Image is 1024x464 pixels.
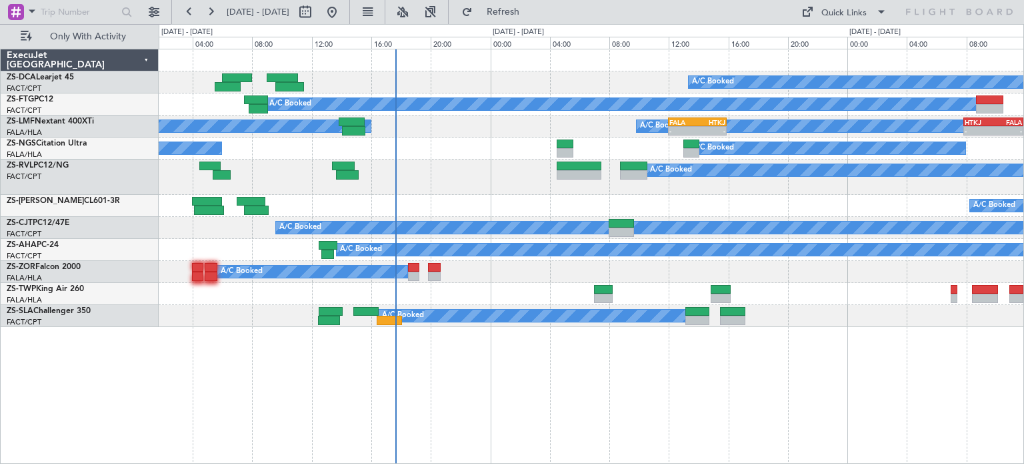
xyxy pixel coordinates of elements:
a: ZS-DCALearjet 45 [7,73,74,81]
div: [DATE] - [DATE] [161,27,213,38]
a: FACT/CPT [7,229,41,239]
button: Only With Activity [15,26,145,47]
div: 04:00 [907,37,966,49]
div: - [669,127,697,135]
div: 00:00 [133,37,193,49]
div: [DATE] - [DATE] [493,27,544,38]
div: A/C Booked [269,94,311,114]
div: 12:00 [669,37,728,49]
div: A/C Booked [221,262,263,282]
a: FALA/HLA [7,273,42,283]
a: FACT/CPT [7,83,41,93]
div: 08:00 [252,37,311,49]
div: 16:00 [729,37,788,49]
div: 04:00 [550,37,609,49]
div: [DATE] - [DATE] [849,27,901,38]
span: ZS-LMF [7,118,35,126]
a: ZS-[PERSON_NAME]CL601-3R [7,197,120,205]
div: A/C Booked [650,160,692,180]
span: ZS-DCA [7,73,36,81]
div: A/C Booked [382,306,424,326]
span: ZS-CJT [7,219,33,227]
span: [DATE] - [DATE] [227,6,289,18]
a: ZS-FTGPC12 [7,95,53,103]
div: A/C Booked [692,138,734,158]
a: ZS-NGSCitation Ultra [7,140,87,148]
div: FALA [669,118,697,126]
a: ZS-AHAPC-24 [7,241,59,249]
div: A/C Booked [640,116,682,136]
div: - [993,127,1022,135]
a: FALA/HLA [7,150,42,160]
a: FACT/CPT [7,251,41,261]
div: 04:00 [193,37,252,49]
a: ZS-LMFNextant 400XTi [7,118,94,126]
a: FALA/HLA [7,295,42,305]
div: - [697,127,725,135]
span: ZS-ZOR [7,263,35,271]
div: A/C Booked [973,196,1015,216]
div: HTKJ [697,118,725,126]
div: 20:00 [788,37,847,49]
a: ZS-CJTPC12/47E [7,219,69,227]
div: 08:00 [609,37,669,49]
a: ZS-ZORFalcon 2000 [7,263,81,271]
div: 16:00 [371,37,431,49]
div: A/C Booked [279,218,321,238]
span: ZS-NGS [7,140,36,148]
div: FALA [993,118,1022,126]
a: FACT/CPT [7,317,41,327]
div: 00:00 [847,37,907,49]
span: ZS-FTG [7,95,34,103]
a: FALA/HLA [7,128,42,138]
button: Refresh [455,1,535,23]
div: 00:00 [491,37,550,49]
div: A/C Booked [340,240,382,260]
span: ZS-RVL [7,162,33,170]
div: HTKJ [965,118,993,126]
div: A/C Booked [692,72,734,92]
span: Refresh [475,7,531,17]
a: ZS-TWPKing Air 260 [7,285,84,293]
a: FACT/CPT [7,172,41,182]
span: ZS-SLA [7,307,33,315]
div: 12:00 [312,37,371,49]
span: ZS-[PERSON_NAME] [7,197,84,205]
span: ZS-TWP [7,285,36,293]
a: ZS-RVLPC12/NG [7,162,69,170]
a: ZS-SLAChallenger 350 [7,307,91,315]
div: Quick Links [821,7,867,20]
div: - [965,127,993,135]
div: 20:00 [431,37,490,49]
span: Only With Activity [35,32,141,41]
span: ZS-AHA [7,241,37,249]
button: Quick Links [795,1,893,23]
input: Trip Number [41,2,117,22]
a: FACT/CPT [7,105,41,115]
